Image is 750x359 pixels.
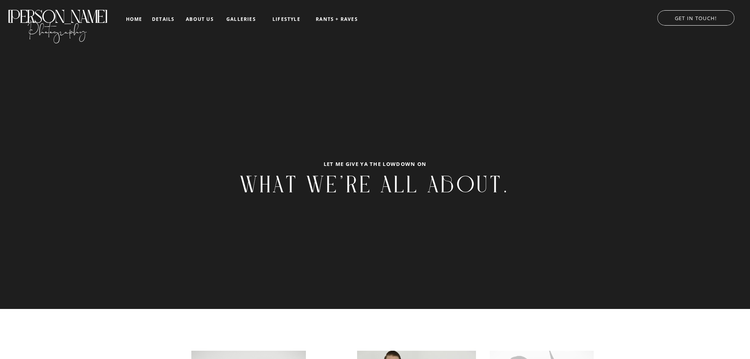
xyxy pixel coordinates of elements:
a: details [152,17,174,21]
a: galleries [225,17,257,22]
a: GET IN TOUCH! [649,13,742,21]
a: about us [183,17,216,22]
a: RANTS + RAVES [315,17,359,22]
h1: What we're all about. [191,171,559,205]
a: home [125,17,143,22]
b: Let me give ya the lowdown on [324,160,427,167]
a: [PERSON_NAME] [7,6,108,19]
a: Photography [7,15,108,41]
a: LIFESTYLE [267,17,306,22]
